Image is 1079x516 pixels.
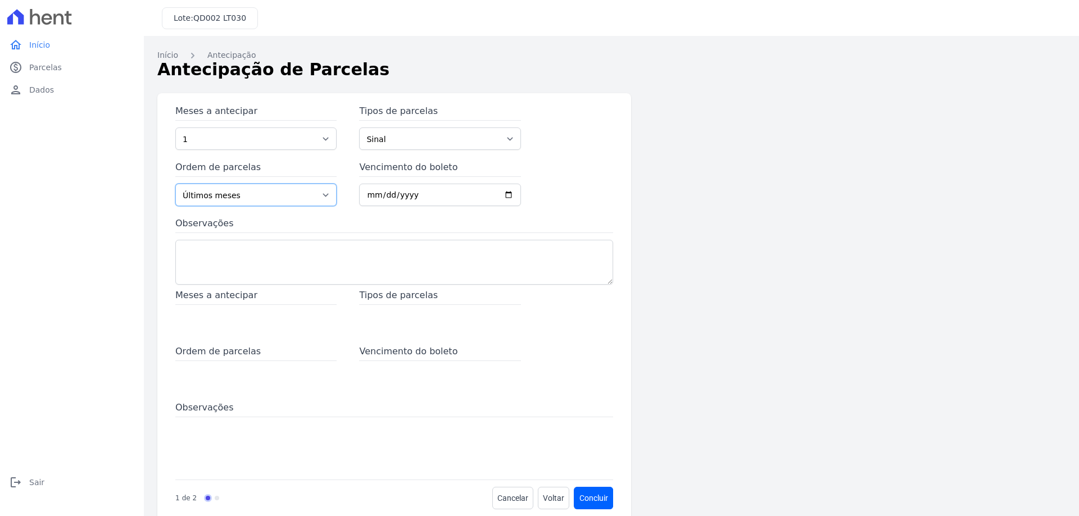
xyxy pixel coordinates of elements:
span: Vencimento do boleto [359,345,520,361]
a: Voltar [538,487,569,509]
span: Início [29,39,50,51]
span: Meses a antecipar [175,289,337,305]
p: de 2 [182,493,197,503]
label: Meses a antecipar [175,104,337,121]
i: home [9,38,22,52]
a: Início [157,49,178,61]
span: Voltar [543,492,564,504]
label: Ordem de parcelas [175,161,337,177]
a: logoutSair [4,471,139,494]
button: Concluir [574,487,613,509]
span: Parcelas [29,62,62,73]
span: Observações [175,401,613,417]
span: QD002 LT030 [193,13,246,22]
span: Cancelar [497,492,528,504]
nav: Breadcrumb [157,49,1066,61]
label: Observações [175,217,613,233]
a: homeInício [4,34,139,56]
h1: Antecipação de Parcelas [157,57,1066,82]
span: Dados [29,84,54,95]
label: Tipos de parcelas [359,104,520,121]
label: Vencimento do boleto [359,161,520,177]
span: Tipos de parcelas [359,289,520,305]
span: Ordem de parcelas [175,345,337,361]
a: personDados [4,79,139,101]
a: Cancelar [492,487,533,509]
a: Antecipação [207,49,256,61]
a: Avançar [574,487,613,509]
p: 1 [175,493,180,503]
nav: Progress [175,487,219,509]
span: Sair [29,477,44,488]
i: person [9,83,22,97]
a: paidParcelas [4,56,139,79]
i: paid [9,61,22,74]
i: logout [9,476,22,489]
h3: Lote: [174,12,246,24]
